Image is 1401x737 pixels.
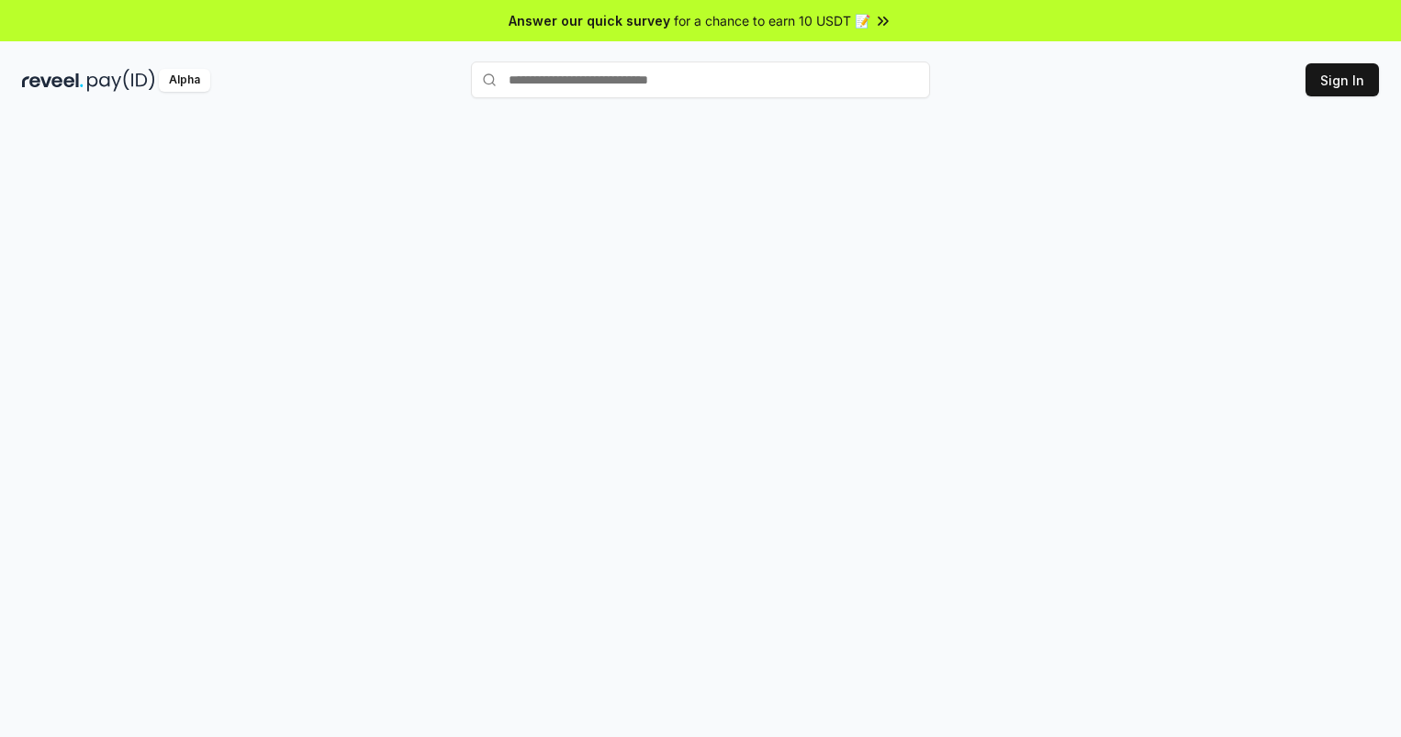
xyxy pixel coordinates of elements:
img: reveel_dark [22,69,84,92]
span: Answer our quick survey [509,11,670,30]
div: Alpha [159,69,210,92]
button: Sign In [1306,63,1379,96]
span: for a chance to earn 10 USDT 📝 [674,11,870,30]
img: pay_id [87,69,155,92]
